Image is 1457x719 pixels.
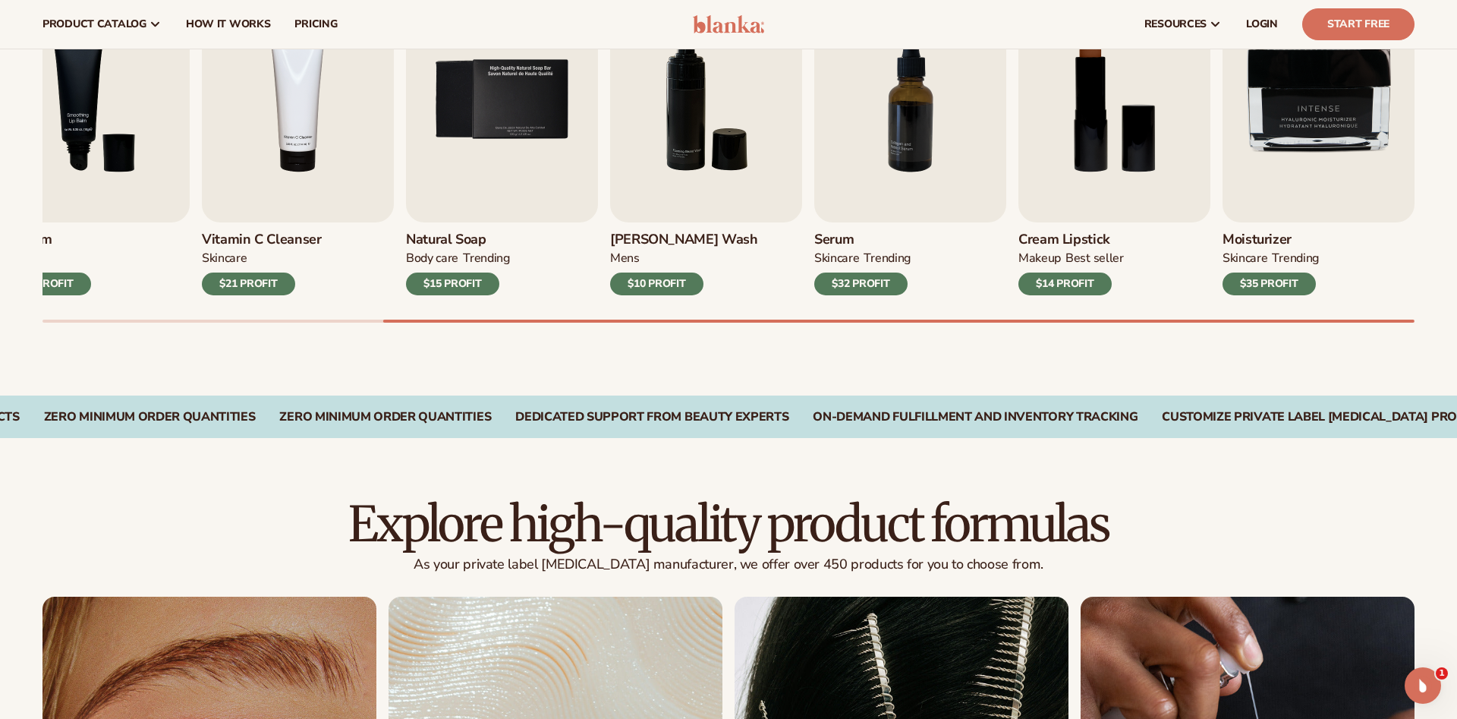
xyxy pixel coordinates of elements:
[1065,251,1124,266] div: BEST SELLER
[610,273,703,295] div: $10 PROFIT
[814,251,859,266] div: SKINCARE
[42,499,1415,550] h2: Explore high-quality product formulas
[1272,251,1318,266] div: TRENDING
[406,273,499,295] div: $15 PROFIT
[1405,667,1441,704] iframe: Intercom live chat
[1018,232,1124,248] h3: Cream Lipstick
[1223,232,1319,248] h3: Moisturizer
[42,18,146,30] span: product catalog
[1018,251,1061,266] div: MAKEUP
[813,410,1138,424] div: On-Demand Fulfillment and Inventory Tracking
[294,18,337,30] span: pricing
[202,273,295,295] div: $21 PROFIT
[1246,18,1278,30] span: LOGIN
[186,18,271,30] span: How It Works
[814,273,908,295] div: $32 PROFIT
[406,251,458,266] div: BODY Care
[279,410,491,424] div: Zero Minimum Order QuantitieS
[1436,667,1448,680] span: 1
[814,232,911,248] h3: Serum
[610,251,640,266] div: mens
[515,410,788,424] div: Dedicated Support From Beauty Experts
[610,232,758,248] h3: [PERSON_NAME] Wash
[42,557,1415,573] p: As your private label [MEDICAL_DATA] manufacturer, we offer over 450 products for you to choose f...
[1302,8,1415,40] a: Start Free
[202,232,322,248] h3: Vitamin C Cleanser
[406,232,510,248] h3: Natural Soap
[693,15,765,33] img: logo
[463,251,509,266] div: TRENDING
[864,251,910,266] div: TRENDING
[1223,273,1316,295] div: $35 PROFIT
[44,410,256,424] div: Zero Minimum Order QuantitieS
[1144,18,1207,30] span: resources
[1223,251,1267,266] div: SKINCARE
[202,251,247,266] div: Skincare
[1018,273,1112,295] div: $14 PROFIT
